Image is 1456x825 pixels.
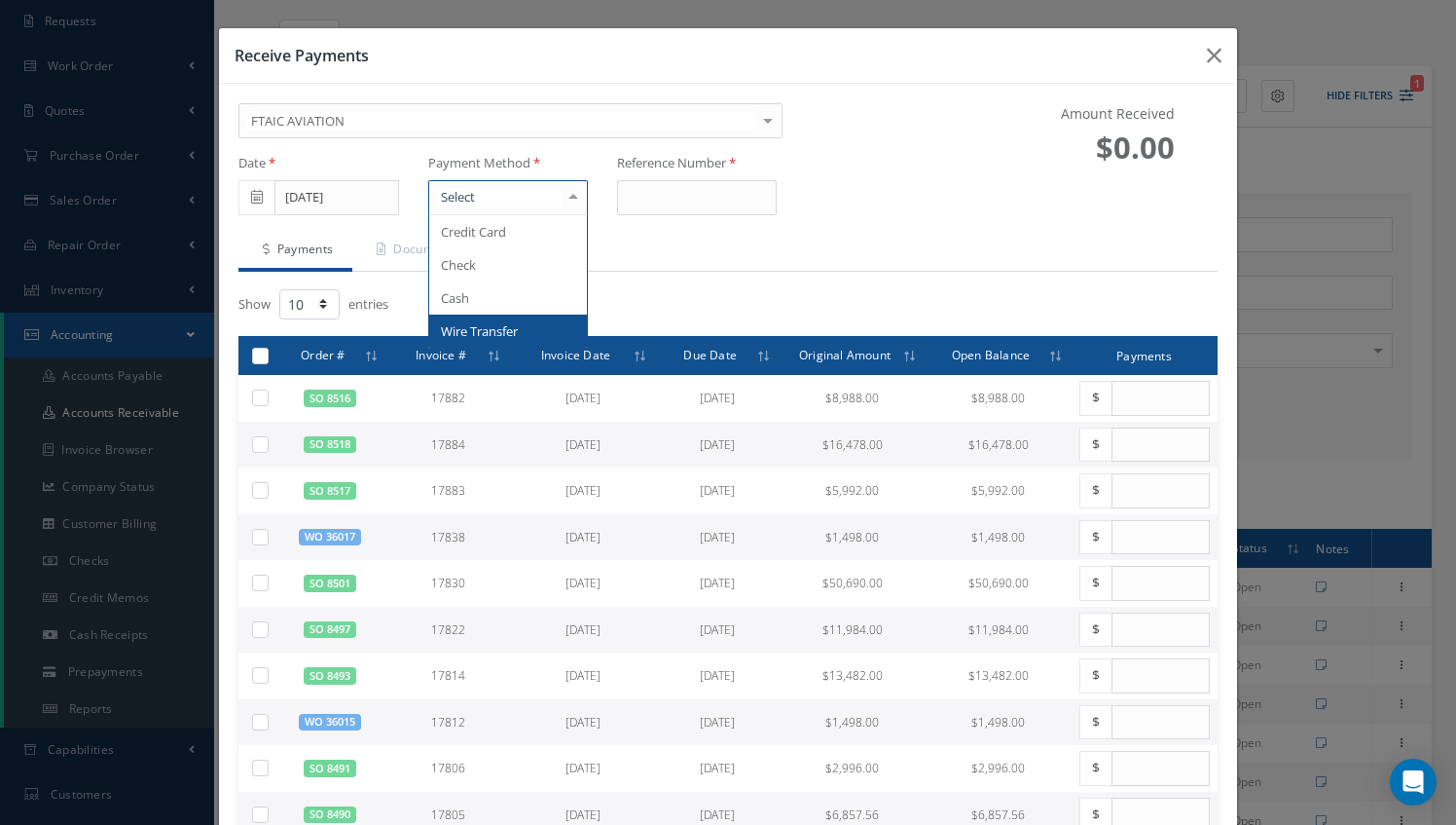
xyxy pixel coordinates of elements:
td: $8,988.00 [780,375,926,422]
td: $5,992.00 [780,468,926,514]
td: 17822 [386,607,510,654]
label: Show [238,287,271,315]
span: SO 8493 [304,667,356,685]
span: $ [1079,428,1111,463]
td: $1,498.00 [926,699,1072,746]
td: $1,498.00 [780,514,926,561]
div: Open Intercom Messenger [1390,759,1437,806]
span: SO 8490 [304,806,356,824]
td: [DATE] [656,699,780,746]
td: [DATE] [656,745,780,792]
h3: Receive Payments [235,44,1190,67]
span: $ [1079,751,1111,786]
td: $16,478.00 [926,422,1072,469]
span: WO 36017 [299,529,361,546]
td: 17884 [386,422,510,469]
span: $ [1079,705,1111,740]
td: [DATE] [656,468,780,514]
td: [DATE] [510,375,656,422]
td: $50,690.00 [926,560,1072,607]
a: Payments [238,231,352,272]
span: Invoice Date [541,345,610,363]
span: Wire Transfer [441,322,518,340]
label: entries [348,287,388,315]
span: Credit Card [441,223,506,241]
td: [DATE] [510,607,656,654]
span: Original Amount [799,345,891,363]
label: Date [238,154,275,173]
span: SO 8516 [304,390,356,407]
span: $ [1079,520,1111,555]
td: [DATE] [510,745,656,792]
td: [DATE] [510,422,656,469]
span: Check [441,256,476,274]
a: Documents [352,231,478,272]
td: [DATE] [656,653,780,699]
span: SO 8491 [304,760,356,777]
td: 17883 [386,468,510,514]
td: $8,988.00 [926,375,1072,422]
td: [DATE] [510,653,656,699]
label: Payment Method [428,154,540,173]
span: $ [1079,658,1111,694]
td: $5,992.00 [926,468,1072,514]
td: $2,996.00 [780,745,926,792]
td: [DATE] [656,560,780,607]
td: [DATE] [656,514,780,561]
span: SO 8497 [304,621,356,639]
td: $1,498.00 [780,699,926,746]
td: 17838 [386,514,510,561]
span: Payments [1116,346,1172,364]
span: Open Balance [952,345,1030,363]
td: $11,984.00 [926,607,1072,654]
td: [DATE] [510,468,656,514]
td: $16,478.00 [780,422,926,469]
span: FTAIC AVIATION [246,111,755,131]
span: $ [1079,381,1111,416]
td: [DATE] [510,514,656,561]
span: Due Date [683,345,737,363]
input: Select [436,188,562,206]
td: [DATE] [510,560,656,607]
span: WO 36015 [299,714,361,731]
span: Invoice # [416,345,466,363]
td: 17830 [386,560,510,607]
span: Cash [441,289,469,307]
td: $11,984.00 [780,607,926,654]
span: $ [1079,566,1111,601]
td: 17806 [386,745,510,792]
td: $1,498.00 [926,514,1072,561]
span: Order # [301,345,345,363]
span: $ [1079,613,1111,648]
td: [DATE] [656,375,780,422]
td: $2,996.00 [926,745,1072,792]
td: 17882 [386,375,510,422]
td: $13,482.00 [926,653,1072,699]
span: SO 8501 [304,575,356,592]
td: 17812 [386,699,510,746]
span: SO 8517 [304,482,356,500]
span: $ [1079,473,1111,508]
td: $13,482.00 [780,653,926,699]
label: Reference Number [617,154,736,173]
td: [DATE] [656,422,780,469]
td: [DATE] [510,699,656,746]
td: $50,690.00 [780,560,926,607]
td: 17814 [386,653,510,699]
td: [DATE] [656,607,780,654]
span: SO 8518 [304,436,356,454]
div: $0.00 [980,125,1190,170]
label: Amount Received [1061,103,1175,124]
